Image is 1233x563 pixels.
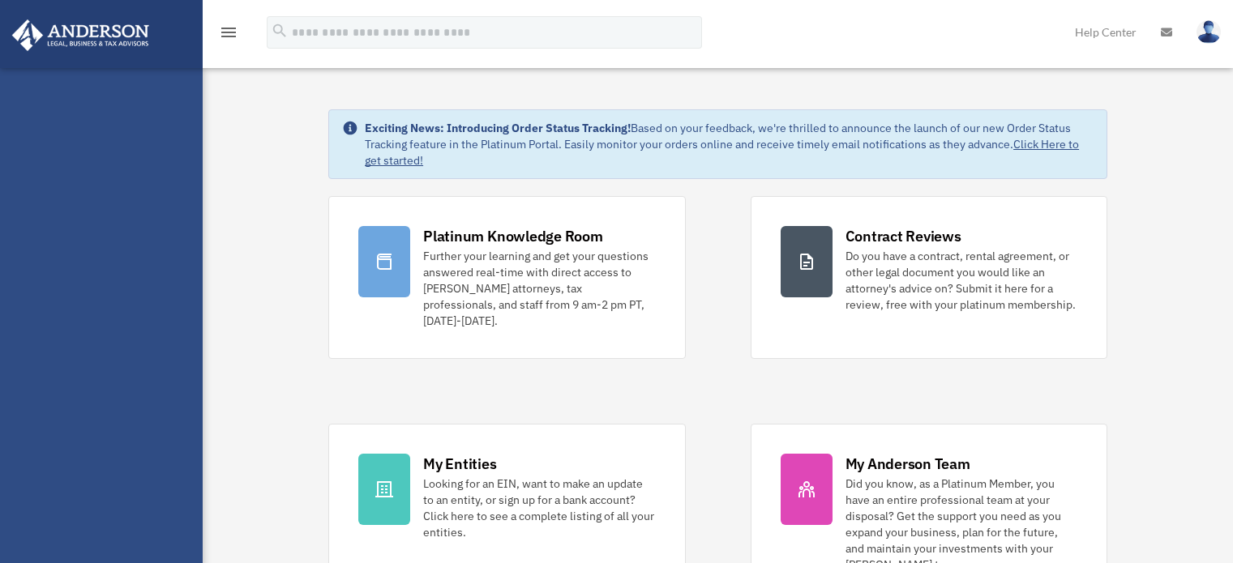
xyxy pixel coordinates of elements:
div: Contract Reviews [846,226,961,246]
div: My Anderson Team [846,454,970,474]
div: Based on your feedback, we're thrilled to announce the launch of our new Order Status Tracking fe... [365,120,1094,168]
div: Looking for an EIN, want to make an update to an entity, or sign up for a bank account? Click her... [423,476,655,540]
div: Further your learning and get your questions answered real-time with direct access to [PERSON_NAM... [423,248,655,329]
i: menu [219,23,238,42]
img: User Pic [1197,20,1221,44]
div: Do you have a contract, rental agreement, or other legal document you would like an attorney's ad... [846,248,1077,313]
a: Contract Reviews Do you have a contract, rental agreement, or other legal document you would like... [751,196,1107,359]
a: Platinum Knowledge Room Further your learning and get your questions answered real-time with dire... [328,196,685,359]
i: search [271,22,289,40]
a: Click Here to get started! [365,137,1079,168]
div: My Entities [423,454,496,474]
strong: Exciting News: Introducing Order Status Tracking! [365,121,631,135]
img: Anderson Advisors Platinum Portal [7,19,154,51]
a: menu [219,28,238,42]
div: Platinum Knowledge Room [423,226,603,246]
